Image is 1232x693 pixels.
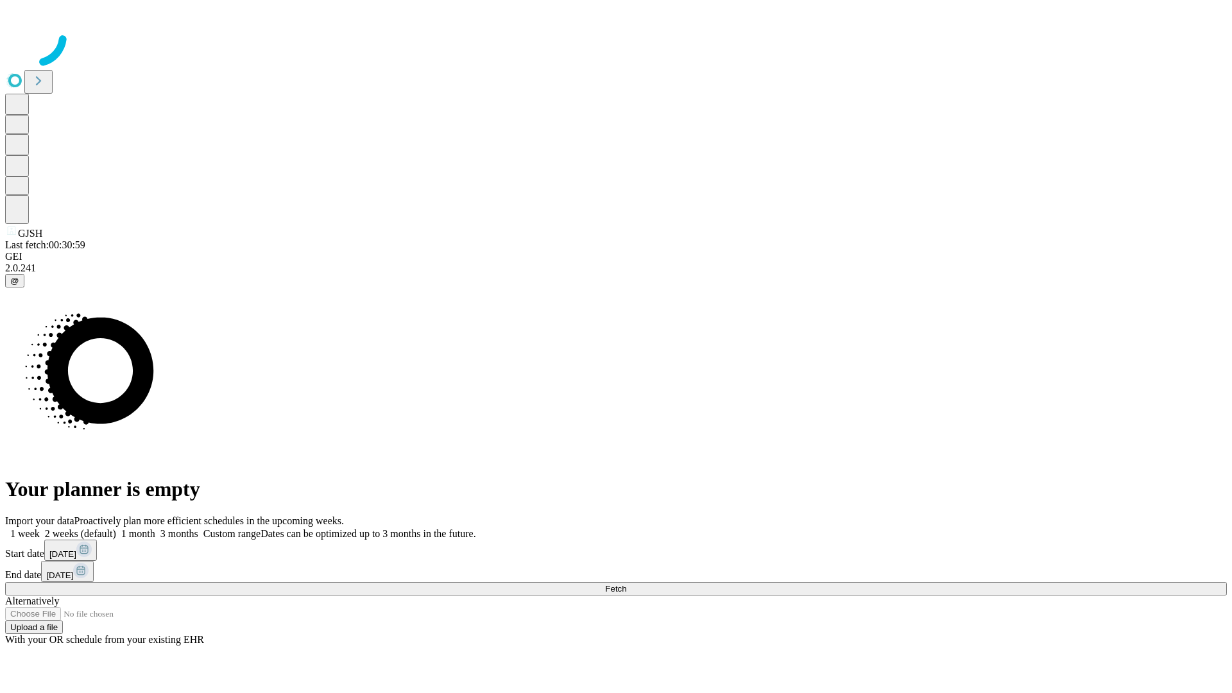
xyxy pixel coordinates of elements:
[203,528,261,539] span: Custom range
[18,228,42,239] span: GJSH
[46,570,73,580] span: [DATE]
[261,528,475,539] span: Dates can be optimized up to 3 months in the future.
[160,528,198,539] span: 3 months
[5,620,63,634] button: Upload a file
[5,262,1227,274] div: 2.0.241
[5,582,1227,595] button: Fetch
[49,549,76,559] span: [DATE]
[121,528,155,539] span: 1 month
[5,251,1227,262] div: GEI
[5,515,74,526] span: Import your data
[5,540,1227,561] div: Start date
[41,561,94,582] button: [DATE]
[5,239,85,250] span: Last fetch: 00:30:59
[44,540,97,561] button: [DATE]
[605,584,626,594] span: Fetch
[5,634,204,645] span: With your OR schedule from your existing EHR
[5,274,24,287] button: @
[74,515,344,526] span: Proactively plan more efficient schedules in the upcoming weeks.
[5,477,1227,501] h1: Your planner is empty
[5,595,59,606] span: Alternatively
[45,528,116,539] span: 2 weeks (default)
[10,528,40,539] span: 1 week
[10,276,19,286] span: @
[5,561,1227,582] div: End date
